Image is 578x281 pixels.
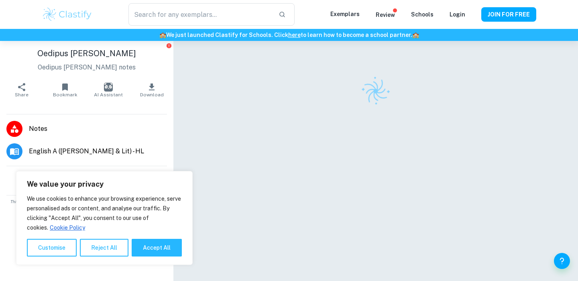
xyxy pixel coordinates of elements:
[3,199,170,211] span: This is an example of past student work. Do not copy or submit as your own. Use to understand the...
[16,171,193,265] div: We value your privacy
[27,179,182,189] p: We value your privacy
[159,32,166,38] span: 🏫
[6,47,167,59] h1: Oedipus [PERSON_NAME]
[27,194,182,232] p: We use cookies to enhance your browsing experience, serve personalised ads or content, and analys...
[6,63,167,72] p: Oedipus [PERSON_NAME] notes
[330,10,360,18] p: Exemplars
[288,32,301,38] a: here
[481,7,536,22] button: JOIN FOR FREE
[132,239,182,257] button: Accept All
[376,10,395,19] p: Review
[130,79,173,101] button: Download
[412,32,419,38] span: 🏫
[43,79,87,101] button: Bookmark
[450,11,465,18] a: Login
[29,147,167,156] span: English A ([PERSON_NAME] & Lit) - HL
[15,92,28,98] span: Share
[554,253,570,269] button: Help and Feedback
[128,3,272,26] input: Search for any exemplars...
[49,224,85,231] a: Cookie Policy
[356,71,396,111] img: Clastify logo
[87,79,130,101] button: AI Assistant
[104,83,113,92] img: AI Assistant
[94,92,123,98] span: AI Assistant
[27,239,77,257] button: Customise
[29,124,167,134] span: Notes
[140,92,164,98] span: Download
[42,6,93,22] img: Clastify logo
[53,92,77,98] span: Bookmark
[166,43,172,49] button: Report issue
[80,239,128,257] button: Reject All
[411,11,433,18] a: Schools
[2,31,576,39] h6: We just launched Clastify for Schools. Click to learn how to become a school partner.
